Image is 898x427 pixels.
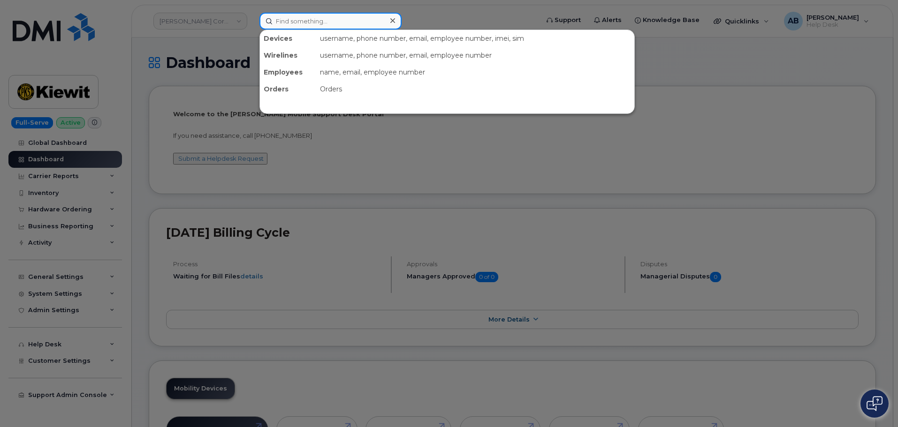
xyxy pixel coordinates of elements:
div: Orders [316,81,634,97]
img: Open chat [867,396,883,411]
div: Devices [260,30,316,47]
div: Wirelines [260,47,316,64]
div: Employees [260,64,316,81]
div: Orders [260,81,316,97]
div: name, email, employee number [316,64,634,81]
div: username, phone number, email, employee number, imei, sim [316,30,634,47]
div: username, phone number, email, employee number [316,47,634,64]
